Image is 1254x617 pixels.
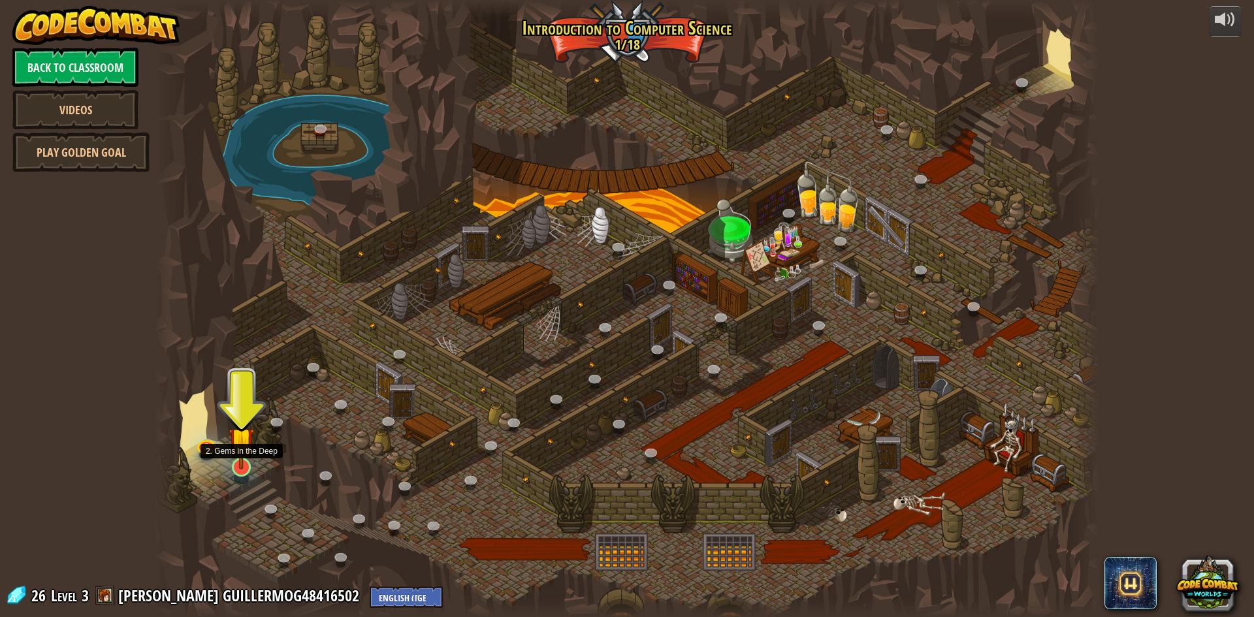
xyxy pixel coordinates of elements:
span: 26 [31,585,50,606]
button: Adjust volume [1209,6,1242,37]
a: Back to Classroom [12,48,138,87]
a: Play Golden Goal [12,133,150,172]
span: Level [51,585,77,607]
a: [PERSON_NAME] GUILLERMOG48416502 [118,585,363,606]
img: CodeCombat - Learn how to code by playing a game [12,6,180,45]
span: 3 [82,585,89,606]
a: Videos [12,90,138,129]
img: level-banner-started.png [229,411,254,469]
